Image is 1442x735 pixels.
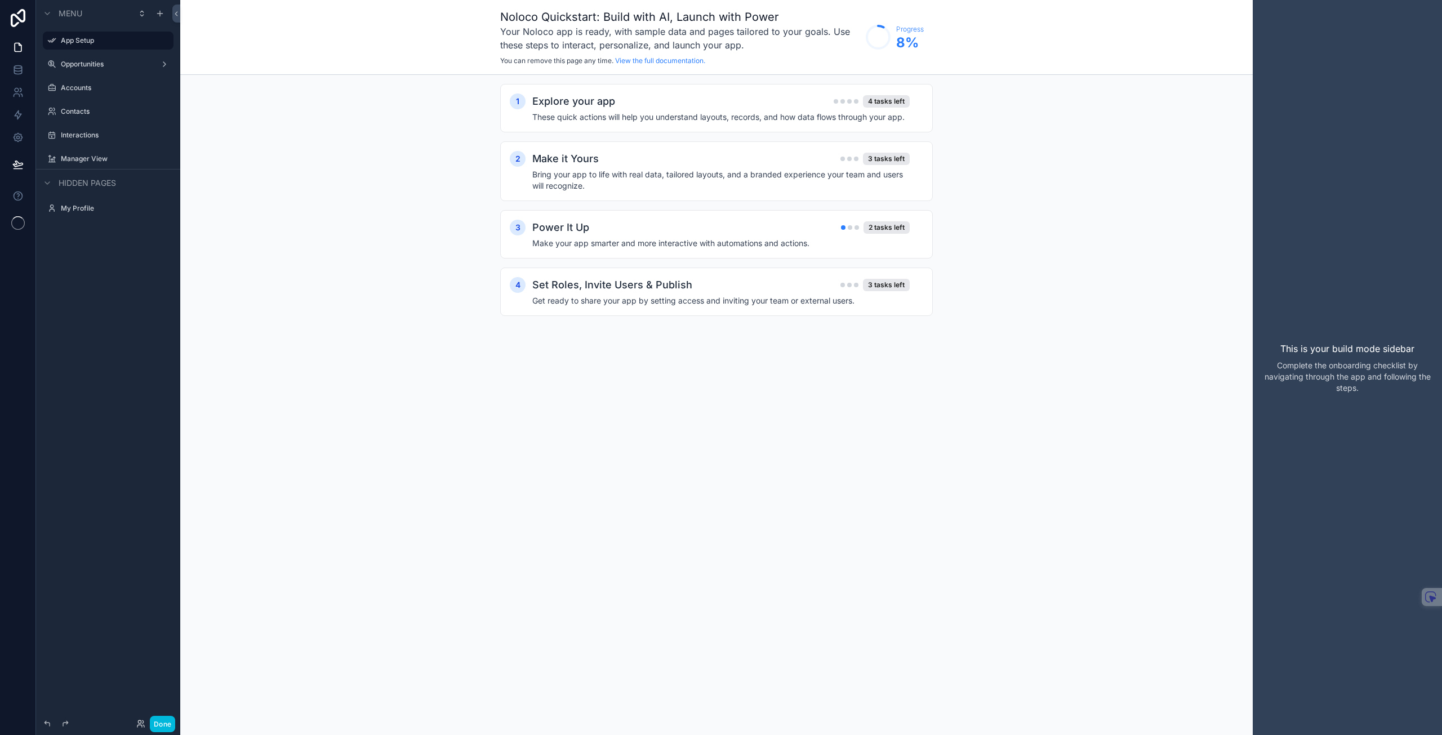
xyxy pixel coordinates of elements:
div: 4 [510,277,526,293]
div: 2 tasks left [864,221,910,234]
p: Complete the onboarding checklist by navigating through the app and following the steps. [1262,360,1433,394]
h4: Get ready to share your app by setting access and inviting your team or external users. [532,295,910,306]
div: 3 tasks left [863,153,910,165]
div: 1 [510,93,526,109]
span: Hidden pages [59,177,116,189]
h2: Make it Yours [532,151,599,167]
span: You can remove this page any time. [500,56,613,65]
label: App Setup [61,36,167,45]
div: 3 [510,220,526,235]
span: 8 % [896,34,924,52]
a: View the full documentation. [615,56,705,65]
h4: These quick actions will help you understand layouts, records, and how data flows through your app. [532,112,910,123]
h2: Power It Up [532,220,589,235]
label: My Profile [61,204,167,213]
div: 2 [510,151,526,167]
label: Interactions [61,131,167,140]
span: Menu [59,8,82,19]
button: Done [150,716,175,732]
label: Contacts [61,107,167,116]
h4: Make your app smarter and more interactive with automations and actions. [532,238,910,249]
h3: Your Noloco app is ready, with sample data and pages tailored to your goals. Use these steps to i... [500,25,860,52]
h1: Noloco Quickstart: Build with AI, Launch with Power [500,9,860,25]
div: 3 tasks left [863,279,910,291]
label: Opportunities [61,60,151,69]
p: This is your build mode sidebar [1280,342,1414,355]
h2: Explore your app [532,93,615,109]
label: Manager View [61,154,167,163]
div: 4 tasks left [863,95,910,108]
h4: Bring your app to life with real data, tailored layouts, and a branded experience your team and u... [532,169,910,191]
span: Progress [896,25,924,34]
h2: Set Roles, Invite Users & Publish [532,277,692,293]
label: Accounts [61,83,167,92]
div: scrollable content [180,75,1253,348]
